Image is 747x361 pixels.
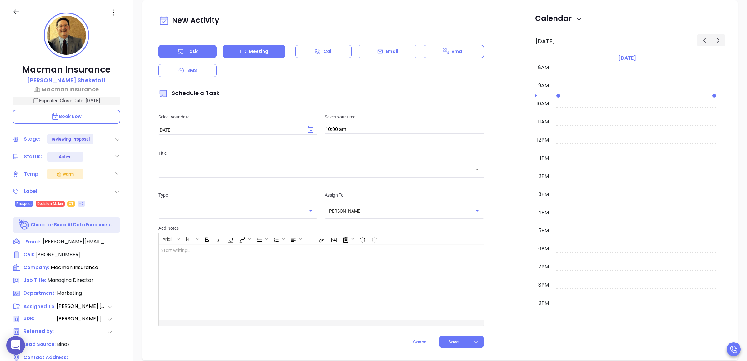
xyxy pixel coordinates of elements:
[158,13,484,29] div: New Activity
[539,154,550,162] div: 1pm
[187,67,197,74] p: SMS
[13,85,120,93] a: Macman Insurance
[158,127,302,133] input: MM/DD/YYYY
[304,123,317,136] button: Choose date, selected date is Aug 30, 2025
[536,136,550,144] div: 12pm
[183,233,195,244] button: 14
[325,192,484,198] p: Assign To
[537,299,550,307] div: 9pm
[386,48,398,55] p: Email
[23,303,56,310] span: Assigned To:
[356,233,368,244] span: Undo
[158,225,484,232] p: Add Notes
[249,48,268,55] p: Meeting
[158,113,317,120] p: Select your date
[59,152,72,162] div: Active
[328,233,339,244] span: Insert Image
[236,233,253,244] span: Fill color or set the text color
[535,100,550,108] div: 10am
[368,233,379,244] span: Redo
[439,336,484,348] button: Save
[401,336,439,348] button: Cancel
[159,233,182,244] span: Font family
[48,277,93,284] span: Managing Director
[711,34,725,46] button: Next day
[537,82,550,89] div: 9am
[537,263,550,271] div: 7pm
[413,339,428,344] span: Cancel
[69,200,73,207] span: CT
[213,233,224,244] span: Italic
[27,76,106,85] a: [PERSON_NAME] Sheketoff
[13,64,120,75] p: Macman Insurance
[158,150,484,157] p: Title
[323,48,333,55] p: Call
[23,341,56,348] span: Lead Source:
[47,16,86,55] img: profile-user
[473,206,482,215] button: Open
[23,328,56,336] span: Referred by:
[51,113,82,119] span: Book Now
[23,264,49,271] span: Company:
[23,277,46,283] span: Job Title:
[449,339,459,345] span: Save
[224,233,236,244] span: Underline
[43,238,108,245] span: [PERSON_NAME][EMAIL_ADDRESS][DOMAIN_NAME]
[24,187,39,196] div: Label:
[24,169,40,179] div: Temp:
[50,134,90,144] div: Reviewing Proposal
[13,97,120,105] p: Expected Close Date: [DATE]
[537,209,550,216] div: 4pm
[473,165,482,174] button: Open
[23,251,34,258] span: Cell :
[253,233,269,244] span: Insert Unordered List
[306,206,315,215] button: Open
[187,48,198,55] p: Task
[23,290,56,296] span: Department:
[451,48,465,55] p: Vmail
[37,200,63,207] span: Decision Maker
[57,341,70,348] span: Binox
[19,219,30,230] img: Ai-Enrich-DaqCidB-.svg
[316,233,327,244] span: Insert link
[23,354,68,361] span: Contact Address:
[158,89,219,97] span: Schedule a Task
[57,315,107,323] span: [PERSON_NAME] [PERSON_NAME]
[159,236,175,240] span: Arial
[79,200,83,207] span: +2
[270,233,286,244] span: Insert Ordered List
[159,233,176,244] button: Arial
[537,245,550,253] div: 6pm
[697,34,711,46] button: Previous day
[57,303,107,310] span: [PERSON_NAME] [PERSON_NAME]
[537,64,550,71] div: 8am
[287,233,303,244] span: Align
[35,251,81,258] span: [PHONE_NUMBER]
[183,236,193,240] span: 14
[537,173,550,180] div: 2pm
[535,38,555,45] h2: [DATE]
[51,264,98,271] span: Macman Insurance
[537,281,550,289] div: 8pm
[537,191,550,198] div: 3pm
[535,13,583,23] span: Calendar
[537,118,550,126] div: 11am
[23,315,56,323] span: BDR:
[24,152,42,161] div: Status:
[16,200,32,207] span: Prospect
[31,222,112,228] p: Check for Binox AI Data Enrichment
[325,113,484,120] p: Select your time
[537,227,550,234] div: 5pm
[201,233,212,244] span: Bold
[56,170,74,178] div: Warm
[158,192,317,198] p: Type
[617,54,637,63] a: [DATE]
[339,233,356,244] span: Surveys
[182,233,200,244] span: Font size
[57,289,82,297] span: Marketing
[25,238,40,246] span: Email:
[24,134,41,144] div: Stage:
[27,76,106,84] p: [PERSON_NAME] Sheketoff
